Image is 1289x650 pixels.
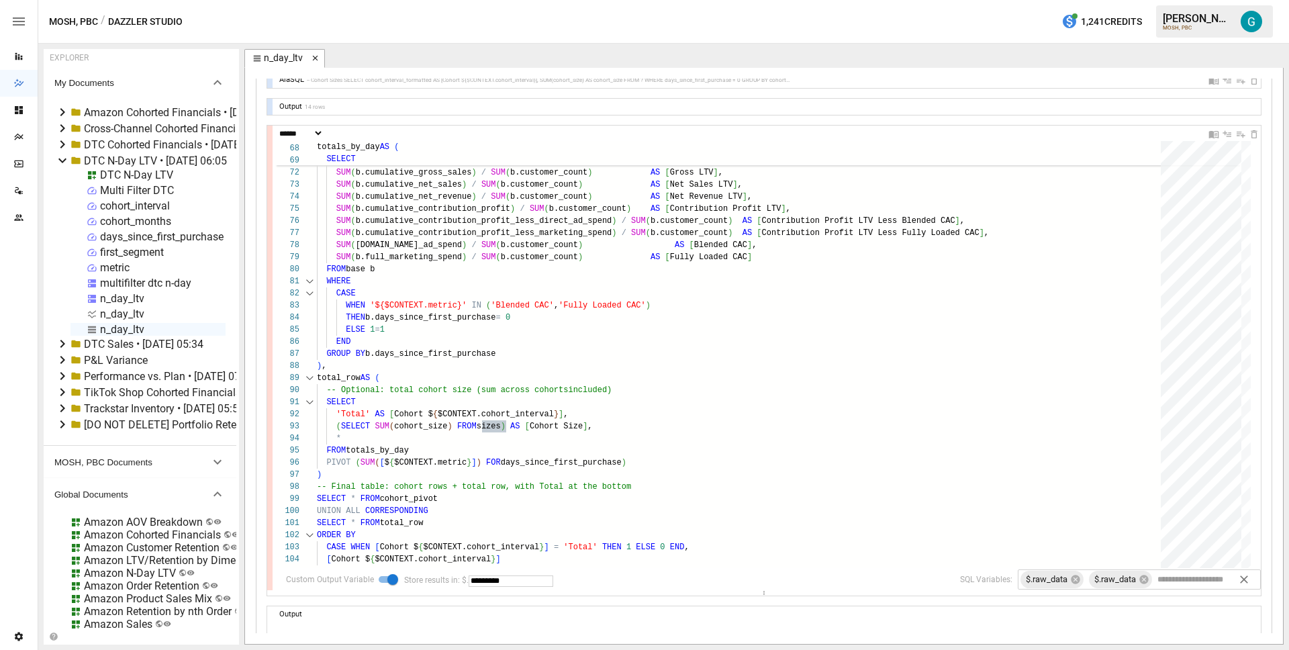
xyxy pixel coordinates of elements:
div: 81 [275,275,299,287]
div: Insert Cell Below [1235,127,1246,140]
div: n_day_ltv [100,292,144,305]
div: Delete Cell [1249,73,1259,86]
div: 92 [275,408,299,420]
div: n_day_ltv [100,308,144,320]
div: 82 [275,287,299,299]
span: } [467,458,471,467]
div: Amazon Product Sales Mix [84,592,212,605]
span: AS [375,410,384,419]
span: -- Optional: total cohort size (sum across cohorts [326,385,568,395]
span: b.cumulative_net_revenue [356,192,472,201]
span: Cohort Size [530,422,583,431]
span: , [786,204,791,214]
span: [DOMAIN_NAME]_ad_spend [356,240,462,250]
span: b.cumulative_net_sales [356,180,462,189]
span: SUM [481,240,496,250]
div: DTC Sales • [DATE] 05:34 [84,338,203,351]
span: = [375,325,379,334]
span: ) [646,301,651,310]
span: ( [350,228,355,238]
span: / [471,252,476,262]
svg: Public [223,594,231,602]
div: 87 [275,348,299,360]
span: SUM [481,252,496,262]
span: SUM [631,228,646,238]
span: ) [317,470,322,479]
span: , [587,422,592,431]
div: Performance vs. Plan • [DATE] 07:38 [84,370,255,383]
div: 96 [275,457,299,469]
span: ) [471,192,476,201]
span: ( [356,458,361,467]
span: 'Blended CAC' [491,301,554,310]
span: SUM [491,192,506,201]
div: Documentation [1208,127,1219,140]
div: DTC N-Day LTV • [DATE] 06:05 [84,154,227,167]
span: ) [462,240,467,250]
label: Store results in: $. [404,575,469,585]
span: = [495,313,500,322]
span: ( [486,301,491,310]
span: Contribution Profit LTV Less Fully Loaded CAC [762,228,980,238]
div: Amazon Cohorted Financials [84,528,221,541]
span: } [554,410,559,419]
span: 68 [275,142,299,154]
span: b.full_marketing_spend [356,252,462,262]
button: Global Documents [44,478,236,510]
button: n_day_ltv [244,49,325,68]
span: SELECT [341,422,370,431]
span: GROUP [326,349,350,359]
span: SUM [631,216,646,226]
span: SUM [530,204,544,214]
span: AS [651,204,660,214]
span: 69 [275,154,299,167]
div: cohort_months [100,215,171,228]
span: ( [350,240,355,250]
span: SUM [481,180,496,189]
span: ( [350,180,355,189]
div: 90 [275,384,299,396]
span: / [471,240,476,250]
span: [ [665,192,670,201]
div: MOSH, PBC [1163,25,1233,31]
div: $.raw_data [1020,571,1084,588]
span: ) [477,458,481,467]
span: , [752,240,757,250]
span: , [322,361,326,371]
div: Cross-Channel Cohorted Financials by Customer • [DATE] 02:40 [84,122,382,135]
div: AlaSQL [277,75,307,84]
div: 14 rows [305,103,325,110]
span: SUM [336,180,351,189]
span: ( [394,142,399,152]
div: EXPLORER [50,53,89,62]
span: ) [447,422,452,431]
div: Trackstar Inventory • [DATE] 05:57 [84,402,244,415]
span: included) [568,385,612,395]
span: b.customer_count [651,216,728,226]
span: ) [612,228,616,238]
span: My Documents [54,78,209,88]
div: [PERSON_NAME] [1163,12,1233,25]
span: ( [495,252,500,262]
span: 1 [370,325,375,334]
span: ( [336,422,341,431]
span: SUM [361,458,375,467]
span: totals_by_day [317,142,380,152]
svg: Public [187,569,195,577]
span: / [622,228,626,238]
div: 95 [275,445,299,457]
button: Clear [1234,569,1254,590]
div: P&L Variance [84,354,148,367]
svg: Public [232,530,240,539]
span: ] [781,204,785,214]
span: SUM [336,204,351,214]
span: AS [651,192,660,201]
span: ( [495,240,500,250]
span: SUM [336,240,351,250]
span: $ [385,458,389,467]
span: ( [646,216,651,226]
span: [ [689,240,694,250]
span: SUM [336,252,351,262]
span: ( [350,252,355,262]
span: b.cumulative_contribution_profit_less_direct_ad_sp [356,216,598,226]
